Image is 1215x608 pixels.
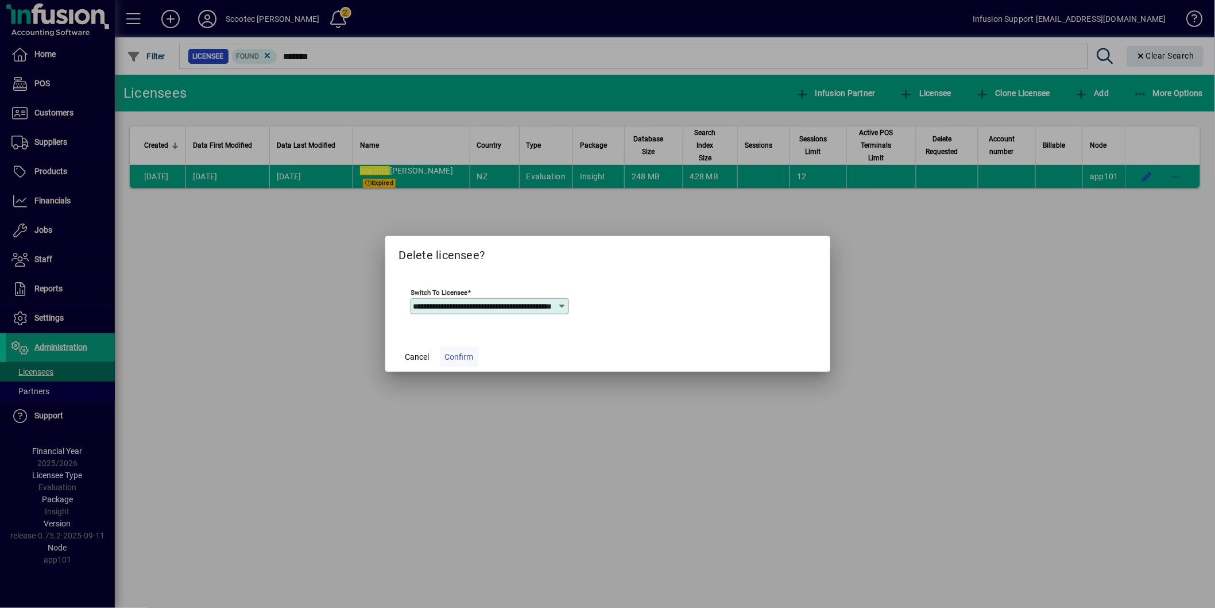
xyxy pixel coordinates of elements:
[405,351,429,363] span: Cancel
[440,347,478,367] button: Confirm
[399,347,436,367] button: Cancel
[385,236,830,270] h2: Delete licensee?
[445,351,474,363] span: Confirm
[411,288,468,297] mat-label: Switch to licensee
